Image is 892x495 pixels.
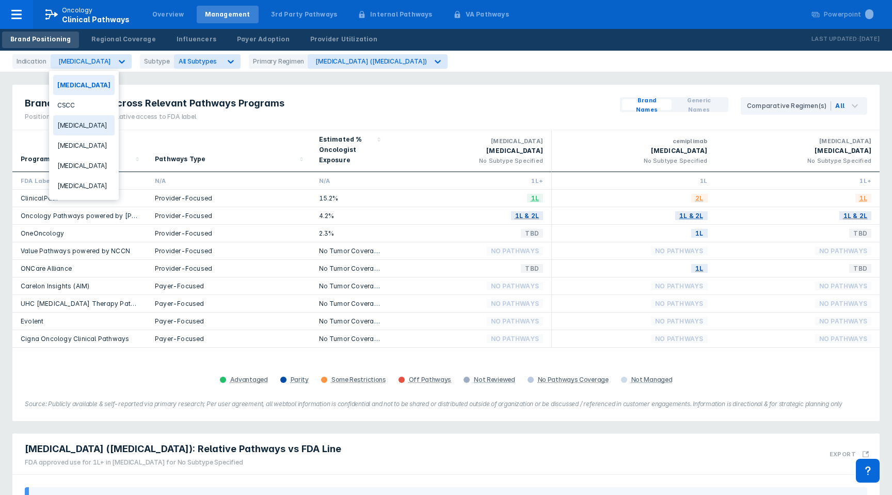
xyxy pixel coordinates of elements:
div: Contact Support [856,459,880,483]
div: Positioning colors represent relative access to FDA label [25,112,284,121]
div: 15.2% [319,194,380,203]
a: Regional Coverage [83,32,164,48]
div: [MEDICAL_DATA] [724,136,872,146]
div: Primary Regimen [249,54,308,69]
span: No Pathways [815,315,871,327]
div: [MEDICAL_DATA] [53,75,115,95]
div: Payer-Focused [155,334,302,343]
span: 1L & 2L [675,210,707,222]
a: Influencers [168,32,225,48]
span: No Pathways [651,245,707,257]
div: [MEDICAL_DATA] [396,146,544,156]
div: [MEDICAL_DATA] [53,135,115,156]
span: Generic Names [676,96,722,114]
h3: Export [830,451,856,458]
button: Export [823,438,875,470]
p: [DATE] [859,34,880,44]
span: TBD [521,262,543,274]
a: Cigna Oncology Clinical Pathways [21,335,129,343]
div: Influencers [177,35,216,44]
div: No Pathways Coverage [538,376,609,384]
a: 3rd Party Pathways [263,6,346,23]
a: Management [197,6,259,23]
div: [MEDICAL_DATA] [396,136,544,146]
span: No Pathways [487,333,543,345]
span: 1L & 2L [511,210,543,222]
div: Regional Coverage [91,35,155,44]
div: FDA approved use for 1L+ in [MEDICAL_DATA] for No Subtype Specified [25,458,341,467]
div: Indication [12,54,51,69]
div: No Tumor Coverage [319,264,380,273]
button: Brand Names [622,99,672,110]
div: No Subtype Specified [560,156,708,165]
span: No Pathways [487,315,543,327]
div: [MEDICAL_DATA] [560,146,708,156]
span: TBD [849,262,871,274]
div: No Tumor Coverage [319,246,380,255]
div: CSCC [53,95,115,115]
span: No Pathways [815,245,871,257]
span: TBD [521,227,543,239]
a: ONCare Alliance [21,265,72,272]
div: 4.2% [319,211,380,220]
div: Powerpoint [824,10,873,19]
div: Program [21,154,50,164]
div: [MEDICAL_DATA] [53,156,115,176]
div: Payer-Focused [155,282,302,290]
div: Off Pathways [409,376,451,384]
span: No Pathways [487,280,543,292]
span: 1L [527,192,543,204]
div: Pathways Type [155,154,206,164]
span: No Pathways [815,280,871,292]
span: No Pathways [815,333,871,345]
div: 1L+ [724,176,872,185]
div: Provider-Focused [155,229,302,238]
span: 2L [691,192,707,204]
div: VA Pathways [466,10,509,19]
div: No Subtype Specified [396,156,544,165]
div: [MEDICAL_DATA] ([MEDICAL_DATA]) [315,57,427,65]
a: Overview [144,6,193,23]
span: 1L & 2L [839,210,871,222]
a: Payer Adoption [229,32,298,48]
span: No Pathways [651,280,707,292]
span: [MEDICAL_DATA] ([MEDICAL_DATA]): Relative Pathways vs FDA Line [25,443,341,455]
div: N/A [155,176,302,185]
a: Brand Positioning [2,32,79,48]
div: [MEDICAL_DATA] [53,115,115,135]
a: Value Pathways powered by NCCN [21,247,130,255]
span: 1L [855,192,871,204]
p: Last Updated: [811,34,859,44]
div: Estimated % Oncologist Exposure [319,134,374,165]
span: 1L [691,227,707,239]
a: UHC [MEDICAL_DATA] Therapy Pathways [21,300,151,307]
a: Carelon Insights (AIM) [21,282,89,290]
div: All [835,101,845,111]
div: Provider-Focused [155,211,302,220]
div: Internal Pathways [370,10,432,19]
span: Clinical Pathways [62,15,130,24]
div: Payer-Focused [155,299,302,308]
span: 1L [691,262,707,274]
div: No Tumor Coverage [319,334,380,343]
div: Subtype [140,54,174,69]
div: No Subtype Specified [724,156,872,165]
div: Provider Utilization [310,35,377,44]
span: All Subtypes [179,57,217,65]
a: Provider Utilization [302,32,386,48]
span: No Pathways [651,298,707,310]
p: Oncology [62,6,93,15]
div: Payer-Focused [155,317,302,326]
div: Not Reviewed [474,376,515,384]
span: No Pathways [487,298,543,310]
div: FDA Label [21,176,138,185]
div: [MEDICAL_DATA] [724,146,872,156]
div: Management [205,10,250,19]
div: 2.3% [319,229,380,238]
div: 3rd Party Pathways [271,10,338,19]
div: N/A [319,176,380,185]
a: Oncology Pathways powered by [PERSON_NAME] [21,212,178,220]
div: Provider-Focused [155,194,302,203]
div: No Tumor Coverage [319,299,380,308]
span: No Pathways [487,245,543,257]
